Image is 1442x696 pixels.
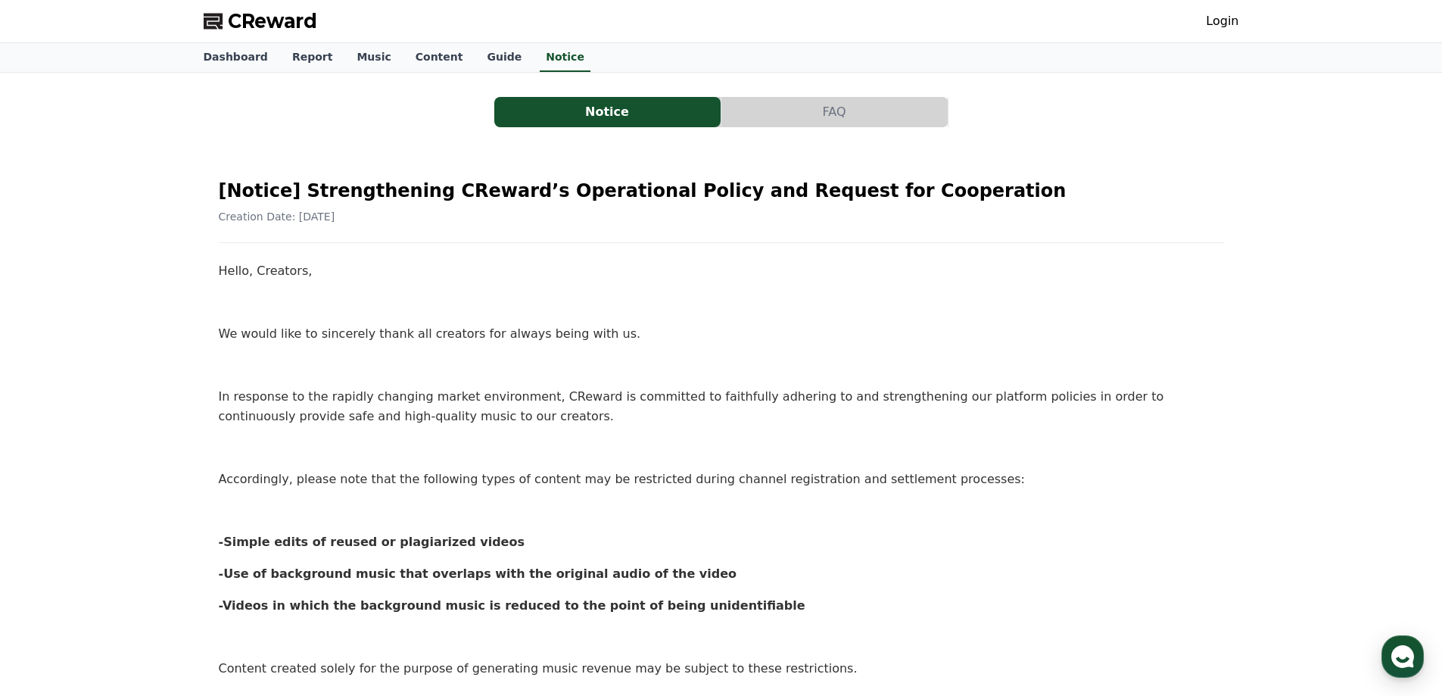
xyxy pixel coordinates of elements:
[403,43,475,72] a: Content
[219,179,1224,203] h2: [Notice] Strengthening CReward’s Operational Policy and Request for Cooperation
[1206,12,1238,30] a: Login
[228,9,317,33] span: CReward
[219,659,1224,679] p: Content created solely for the purpose of generating music revenue may be subject to these restri...
[494,97,721,127] button: Notice
[721,97,948,127] button: FAQ
[344,43,403,72] a: Music
[721,97,948,127] a: FAQ
[219,566,737,581] strong: -Use of background music that overlaps with the original audio of the video
[204,9,317,33] a: CReward
[219,324,1224,344] p: We would like to sincerely thank all creators for always being with us.
[475,43,534,72] a: Guide
[219,470,1224,489] p: Accordingly, please note that the following types of content may be restricted during channel reg...
[540,43,590,72] a: Notice
[219,261,1224,281] p: Hello, Creators,
[219,387,1224,426] p: In response to the rapidly changing market environment, CReward is committed to faithfully adheri...
[219,598,805,613] strong: -Videos in which the background music is reduced to the point of being unidentifiable
[219,211,335,223] span: Creation Date: [DATE]
[280,43,345,72] a: Report
[192,43,280,72] a: Dashboard
[494,97,721,127] a: Notice
[219,535,525,549] strong: -Simple edits of reused or plagiarized videos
